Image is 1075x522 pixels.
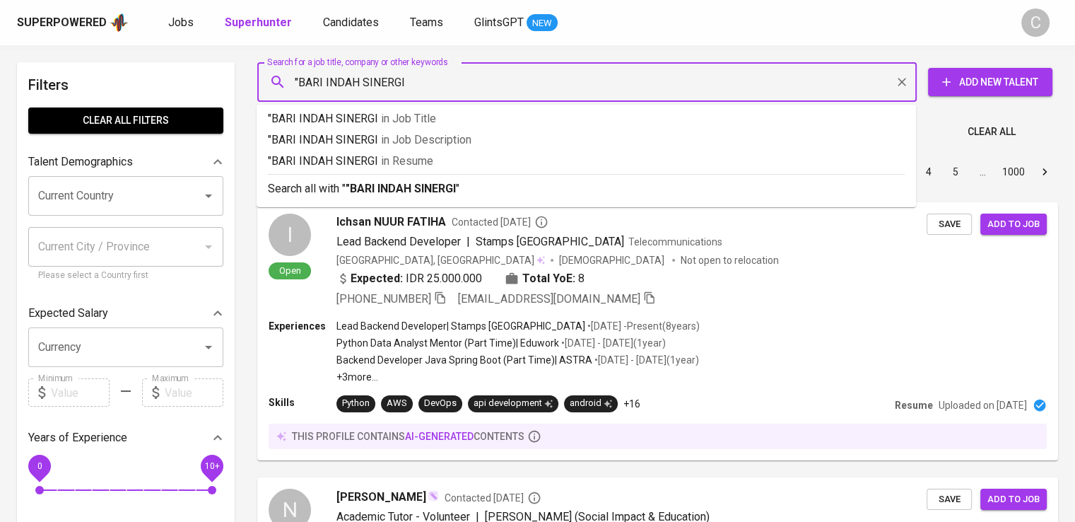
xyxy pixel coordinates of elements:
[971,165,994,179] div: …
[387,397,407,410] div: AWS
[452,215,548,229] span: Contacted [DATE]
[336,253,545,267] div: [GEOGRAPHIC_DATA], [GEOGRAPHIC_DATA]
[944,161,967,183] button: Go to page 5
[987,216,1040,233] span: Add to job
[1033,161,1056,183] button: Go to next page
[928,68,1052,96] button: Add New Talent
[934,216,965,233] span: Save
[268,110,905,127] p: "BARI INDAH SINERGI
[410,14,446,32] a: Teams
[165,378,223,407] input: Value
[199,337,218,357] button: Open
[336,319,585,333] p: Lead Backend Developer | Stamps [GEOGRAPHIC_DATA]
[28,74,223,96] h6: Filters
[225,14,295,32] a: Superhunter
[917,161,940,183] button: Go to page 4
[351,270,403,287] b: Expected:
[110,12,129,33] img: app logo
[808,161,1058,183] nav: pagination navigation
[522,270,575,287] b: Total YoE:
[410,16,443,29] span: Teams
[168,14,196,32] a: Jobs
[17,15,107,31] div: Superpowered
[592,353,699,367] p: • [DATE] - [DATE] ( 1 year )
[527,16,558,30] span: NEW
[424,397,457,410] div: DevOps
[998,161,1029,183] button: Go to page 1000
[274,265,307,277] span: Open
[381,112,436,125] span: in Job Title
[269,395,336,410] p: Skills
[681,253,779,267] p: Not open to relocation
[474,16,524,29] span: GlintsGPT
[623,397,640,411] p: +16
[28,305,108,322] p: Expected Salary
[939,74,1041,91] span: Add New Talent
[28,424,223,452] div: Years of Experience
[934,492,965,508] span: Save
[336,214,446,231] span: Ichsan NUUR FATIHA
[474,14,558,32] a: GlintsGPT NEW
[342,397,370,410] div: Python
[268,180,905,197] p: Search all with " "
[336,235,461,248] span: Lead Backend Developer
[199,186,218,206] button: Open
[268,132,905,149] p: "BARI INDAH SINERGI
[628,236,722,248] span: Telecommunications
[28,299,223,327] div: Expected Salary
[381,154,433,168] span: in Resume
[323,16,379,29] span: Candidates
[892,72,912,92] button: Clear
[346,182,456,195] b: "BARI INDAH SINERGI
[336,489,426,506] span: [PERSON_NAME]
[268,153,905,170] p: "BARI INDAH SINERGI
[980,489,1047,511] button: Add to job
[257,202,1058,460] a: IOpenIchsan NUUR FATIHAContacted [DATE]Lead Backend Developer|Stamps [GEOGRAPHIC_DATA]Telecommuni...
[323,14,382,32] a: Candidates
[466,233,470,250] span: |
[17,12,129,33] a: Superpoweredapp logo
[559,336,666,350] p: • [DATE] - [DATE] ( 1 year )
[474,397,553,410] div: api development
[962,119,1021,145] button: Clear All
[895,398,933,412] p: Resume
[476,235,624,248] span: Stamps [GEOGRAPHIC_DATA]
[445,491,541,505] span: Contacted [DATE]
[28,429,127,446] p: Years of Experience
[28,153,133,170] p: Talent Demographics
[28,148,223,176] div: Talent Demographics
[269,214,311,256] div: I
[585,319,700,333] p: • [DATE] - Present ( 8 years )
[578,270,585,287] span: 8
[51,378,110,407] input: Value
[381,133,471,146] span: in Job Description
[292,429,524,443] p: this profile contains contents
[225,16,292,29] b: Superhunter
[38,269,213,283] p: Please select a Country first
[40,112,212,129] span: Clear All filters
[336,270,482,287] div: IDR 25.000.000
[168,16,194,29] span: Jobs
[37,461,42,471] span: 0
[336,292,431,306] span: [PHONE_NUMBER]
[534,215,548,229] svg: By Batam recruiter
[458,292,640,306] span: [EMAIL_ADDRESS][DOMAIN_NAME]
[927,214,972,236] button: Save
[336,353,592,367] p: Backend Developer Java Spring Boot (Part Time) | ASTRA
[336,336,559,350] p: Python Data Analyst Mentor (Part Time) | Eduwork
[570,397,612,410] div: android
[927,489,972,511] button: Save
[405,431,474,442] span: AI-generated
[269,319,336,333] p: Experiences
[987,492,1040,508] span: Add to job
[968,123,1016,141] span: Clear All
[1021,8,1050,37] div: C
[336,370,700,384] p: +3 more ...
[428,490,439,501] img: magic_wand.svg
[527,491,541,505] svg: By Batam recruiter
[204,461,219,471] span: 10+
[939,398,1027,412] p: Uploaded on [DATE]
[980,214,1047,236] button: Add to job
[559,253,666,267] span: [DEMOGRAPHIC_DATA]
[28,108,223,134] button: Clear All filters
